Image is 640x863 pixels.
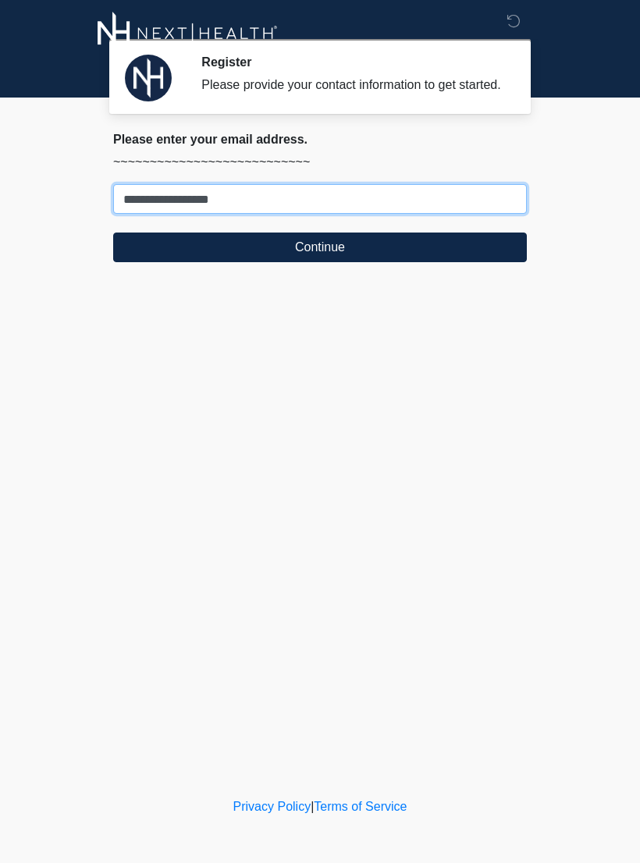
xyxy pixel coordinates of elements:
img: Agent Avatar [125,55,172,101]
a: | [311,800,314,813]
h2: Please enter your email address. [113,132,527,147]
button: Continue [113,233,527,262]
img: Next-Health Logo [98,12,278,55]
a: Terms of Service [314,800,407,813]
a: Privacy Policy [233,800,311,813]
div: Please provide your contact information to get started. [201,76,503,94]
p: ~~~~~~~~~~~~~~~~~~~~~~~~~~~ [113,153,527,172]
